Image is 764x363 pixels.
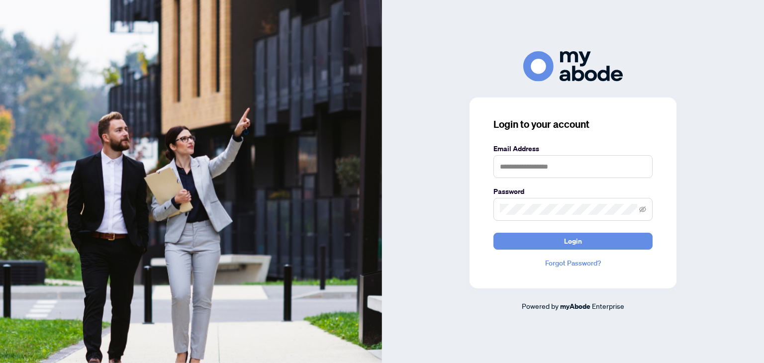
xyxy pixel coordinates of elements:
label: Email Address [493,143,653,154]
span: Powered by [522,301,559,310]
img: ma-logo [523,51,623,82]
span: Login [564,233,582,249]
span: eye-invisible [639,206,646,213]
h3: Login to your account [493,117,653,131]
label: Password [493,186,653,197]
span: Enterprise [592,301,624,310]
button: Login [493,233,653,250]
a: myAbode [560,301,590,312]
a: Forgot Password? [493,258,653,269]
